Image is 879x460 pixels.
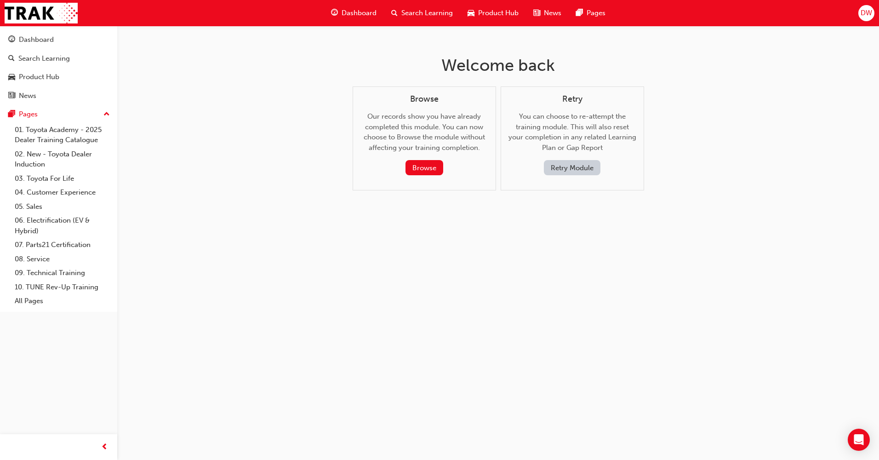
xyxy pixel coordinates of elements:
[360,94,488,176] div: Our records show you have already completed this module. You can now choose to Browse the module ...
[360,94,488,104] h4: Browse
[544,160,600,175] button: Retry Module
[508,94,636,176] div: You can choose to re-attempt the training module. This will also reset your completion in any rel...
[405,160,443,175] button: Browse
[587,8,605,18] span: Pages
[576,7,583,19] span: pages-icon
[4,106,114,123] button: Pages
[391,7,398,19] span: search-icon
[11,213,114,238] a: 06. Electrification (EV & Hybrid)
[4,69,114,86] a: Product Hub
[19,34,54,45] div: Dashboard
[508,94,636,104] h4: Retry
[11,185,114,200] a: 04. Customer Experience
[11,238,114,252] a: 07. Parts21 Certification
[526,4,569,23] a: news-iconNews
[4,50,114,67] a: Search Learning
[11,252,114,266] a: 08. Service
[533,7,540,19] span: news-icon
[460,4,526,23] a: car-iconProduct Hub
[11,280,114,294] a: 10. TUNE Rev-Up Training
[5,3,78,23] img: Trak
[19,109,38,120] div: Pages
[478,8,519,18] span: Product Hub
[858,5,874,21] button: DW
[544,8,561,18] span: News
[8,36,15,44] span: guage-icon
[8,92,15,100] span: news-icon
[324,4,384,23] a: guage-iconDashboard
[11,294,114,308] a: All Pages
[384,4,460,23] a: search-iconSearch Learning
[4,87,114,104] a: News
[342,8,377,18] span: Dashboard
[8,110,15,119] span: pages-icon
[331,7,338,19] span: guage-icon
[11,147,114,172] a: 02. New - Toyota Dealer Induction
[103,109,110,121] span: up-icon
[4,29,114,106] button: DashboardSearch LearningProduct HubNews
[8,55,15,63] span: search-icon
[848,429,870,451] div: Open Intercom Messenger
[11,172,114,186] a: 03. Toyota For Life
[101,442,108,453] span: prev-icon
[18,53,70,64] div: Search Learning
[11,123,114,147] a: 01. Toyota Academy - 2025 Dealer Training Catalogue
[19,72,59,82] div: Product Hub
[861,8,872,18] span: DW
[11,266,114,280] a: 09. Technical Training
[401,8,453,18] span: Search Learning
[353,55,644,75] h1: Welcome back
[8,73,15,81] span: car-icon
[569,4,613,23] a: pages-iconPages
[11,200,114,214] a: 05. Sales
[4,31,114,48] a: Dashboard
[468,7,474,19] span: car-icon
[19,91,36,101] div: News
